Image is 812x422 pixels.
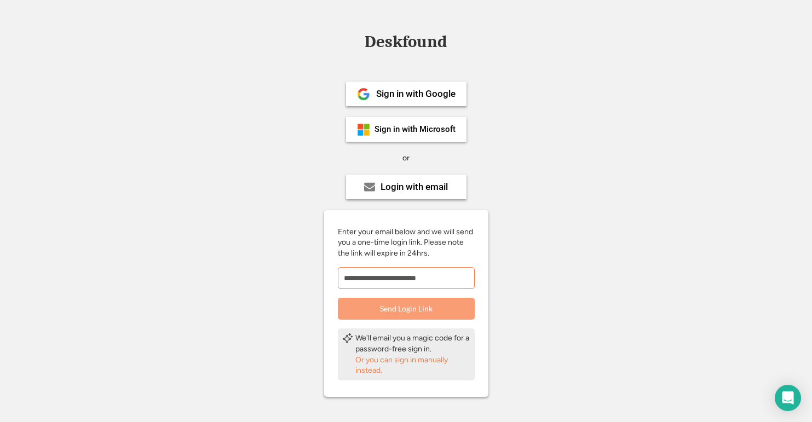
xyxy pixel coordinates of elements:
[338,227,475,259] div: Enter your email below and we will send you a one-time login link. Please note the link will expi...
[381,182,448,192] div: Login with email
[375,125,456,134] div: Sign in with Microsoft
[402,153,410,164] div: or
[357,123,370,136] img: ms-symbollockup_mssymbol_19.png
[360,33,453,50] div: Deskfound
[775,385,801,411] div: Open Intercom Messenger
[357,88,370,101] img: 1024px-Google__G__Logo.svg.png
[338,298,475,320] button: Send Login Link
[376,89,456,99] div: Sign in with Google
[355,333,470,354] div: We'll email you a magic code for a password-free sign in.
[355,355,470,376] div: Or you can sign in manually instead.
